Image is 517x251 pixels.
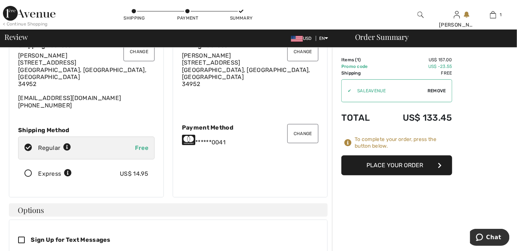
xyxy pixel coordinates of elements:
[3,6,55,21] img: 1ère Avenue
[382,70,452,76] td: Free
[182,52,231,59] span: [PERSON_NAME]
[351,80,428,102] input: Promo code
[341,70,382,76] td: Shipping
[341,63,382,70] td: Promo code
[470,229,510,247] iframe: Opens a widget where you can chat to one of our agents
[490,10,496,19] img: My Bag
[428,87,446,94] span: Remove
[287,124,318,143] button: Change
[357,57,359,62] span: 1
[319,36,328,41] span: EN
[38,144,71,152] div: Regular
[287,42,318,61] button: Change
[177,15,199,21] div: Payment
[135,144,148,151] span: Free
[382,56,452,63] td: US$ 157.00
[382,63,452,70] td: US$ -23.55
[382,105,452,130] td: US$ 133.45
[341,56,382,63] td: Items ( )
[418,10,424,19] img: search the website
[123,15,145,21] div: Shipping
[291,36,303,42] img: US Dollar
[124,42,155,61] button: Change
[341,105,382,130] td: Total
[38,169,72,178] div: Express
[18,127,155,134] div: Shipping Method
[18,52,67,59] span: [PERSON_NAME]
[341,155,452,175] button: Place Your Order
[31,236,111,243] span: Sign Up for Text Messages
[500,11,502,18] span: 1
[182,59,310,87] span: [STREET_ADDRESS] [GEOGRAPHIC_DATA], [GEOGRAPHIC_DATA], [GEOGRAPHIC_DATA] 34952
[454,10,460,19] img: My Info
[230,15,252,21] div: Summary
[18,59,146,87] span: [STREET_ADDRESS] [GEOGRAPHIC_DATA], [GEOGRAPHIC_DATA], [GEOGRAPHIC_DATA] 34952
[439,21,474,29] div: [PERSON_NAME]
[120,169,148,178] div: US$ 14.95
[4,33,28,41] span: Review
[355,136,452,149] div: To complete your order, press the button below.
[18,52,155,109] div: [EMAIL_ADDRESS][DOMAIN_NAME] [PHONE_NUMBER]
[182,124,318,131] div: Payment Method
[342,87,351,94] div: ✔
[3,21,48,27] div: < Continue Shopping
[454,11,460,18] a: Sign In
[346,33,513,41] div: Order Summary
[9,203,328,217] h4: Options
[291,36,315,41] span: USD
[475,10,511,19] a: 1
